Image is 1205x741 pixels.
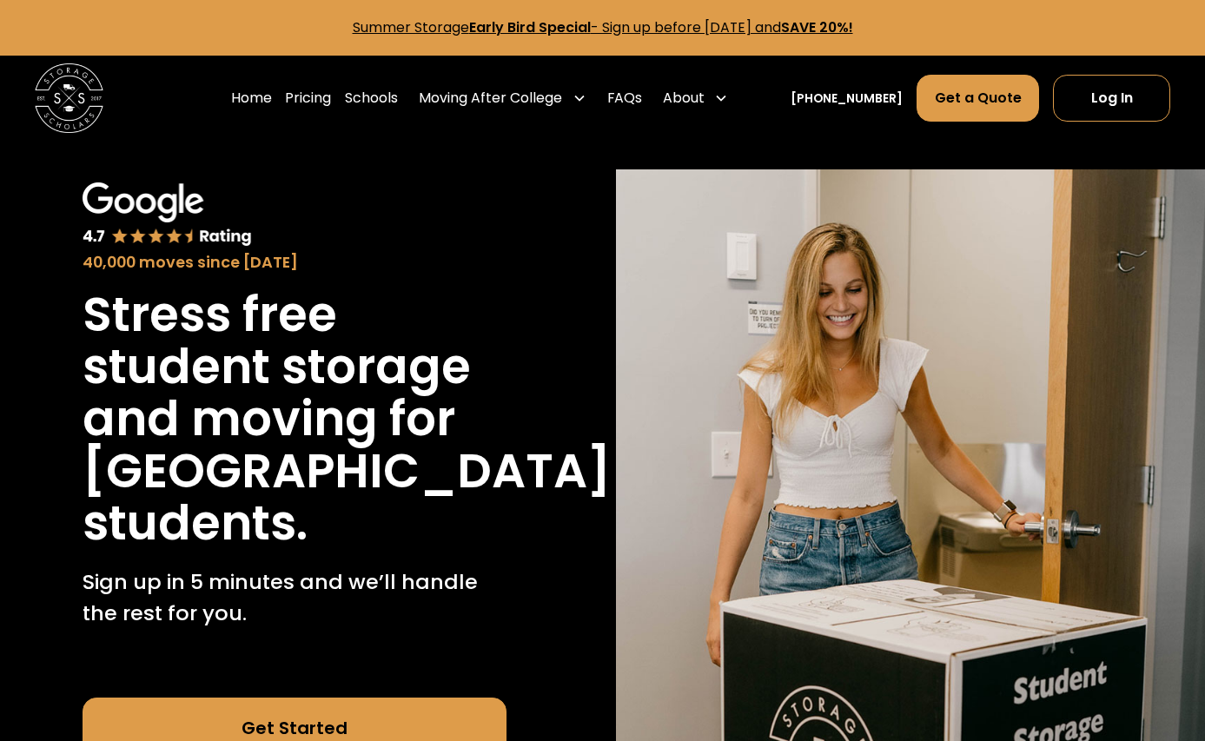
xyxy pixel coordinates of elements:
a: Log In [1053,75,1170,122]
h1: Stress free student storage and moving for [83,288,506,445]
a: [PHONE_NUMBER] [791,89,903,108]
a: Home [231,74,272,122]
a: Get a Quote [917,75,1040,122]
img: Storage Scholars main logo [35,63,103,132]
a: Pricing [285,74,331,122]
a: Schools [345,74,398,122]
strong: SAVE 20%! [781,17,853,37]
a: Summer StorageEarly Bird Special- Sign up before [DATE] andSAVE 20%! [353,17,853,37]
div: Moving After College [419,88,562,109]
img: Google 4.7 star rating [83,182,252,247]
div: 40,000 moves since [DATE] [83,251,506,275]
a: FAQs [607,74,642,122]
p: Sign up in 5 minutes and we’ll handle the rest for you. [83,566,506,628]
h1: [GEOGRAPHIC_DATA] [83,445,611,497]
h1: students. [83,497,308,549]
div: About [663,88,705,109]
strong: Early Bird Special [469,17,591,37]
